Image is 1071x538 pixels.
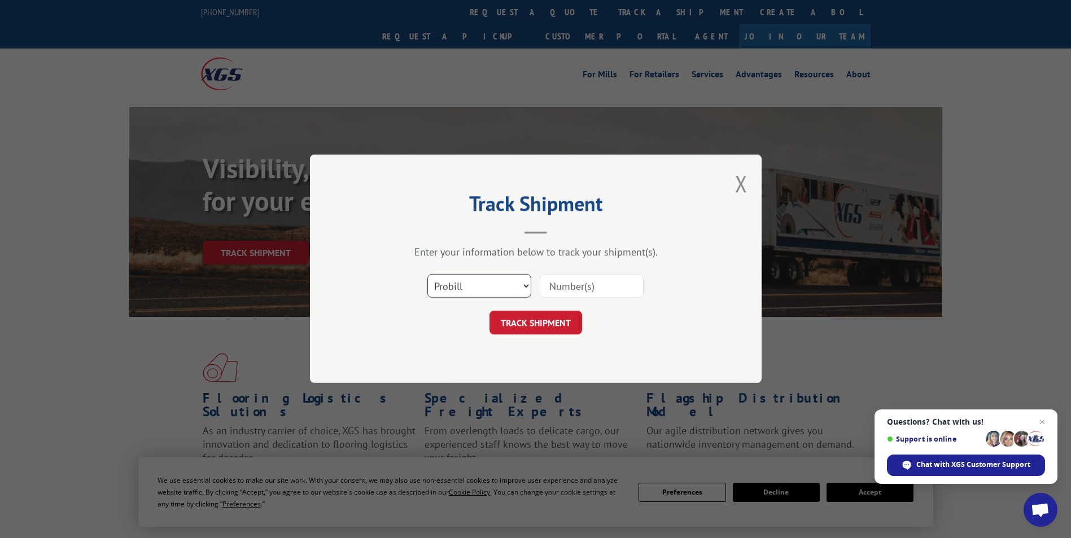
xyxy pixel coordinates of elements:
[1035,415,1049,429] span: Close chat
[916,460,1030,470] span: Chat with XGS Customer Support
[366,246,705,259] div: Enter your information below to track your shipment(s).
[540,275,644,298] input: Number(s)
[887,435,982,443] span: Support is online
[887,417,1045,426] span: Questions? Chat with us!
[1024,493,1057,527] div: Open chat
[366,196,705,217] h2: Track Shipment
[489,311,582,335] button: TRACK SHIPMENT
[735,169,747,199] button: Close modal
[887,455,1045,476] div: Chat with XGS Customer Support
